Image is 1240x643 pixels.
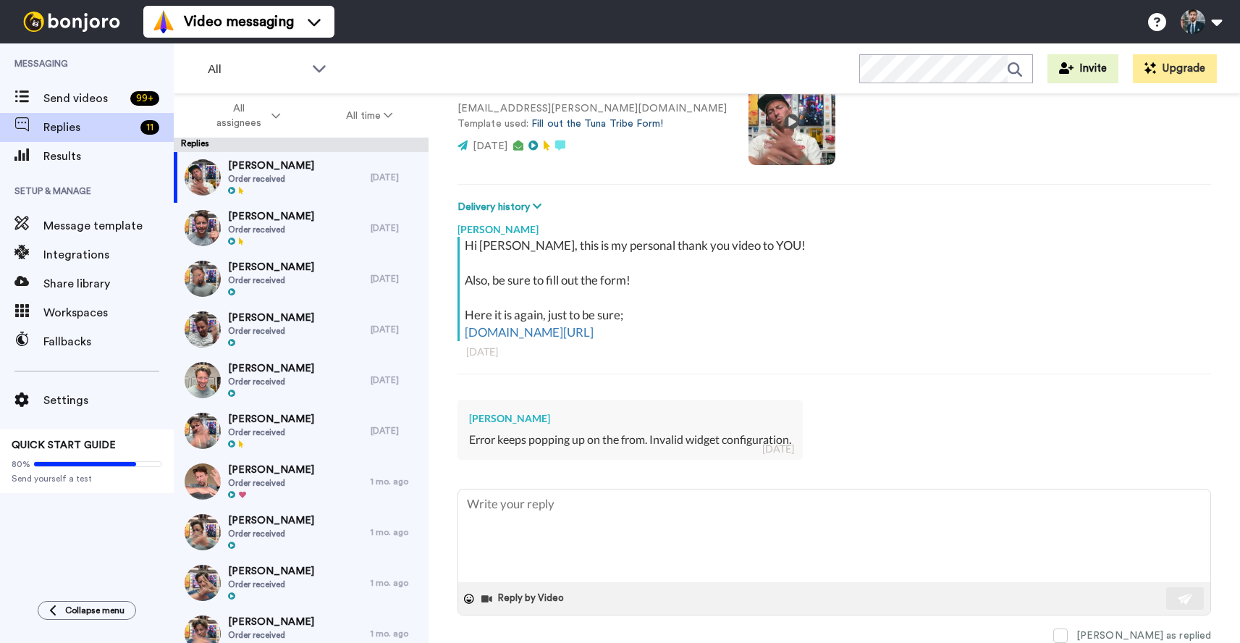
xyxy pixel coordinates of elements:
[457,199,546,215] button: Delivery history
[174,558,429,608] a: [PERSON_NAME]Order received1 mo. ago
[371,476,421,487] div: 1 mo. ago
[228,159,314,173] span: [PERSON_NAME]
[228,463,314,477] span: [PERSON_NAME]
[228,274,314,286] span: Order received
[43,148,174,165] span: Results
[43,246,174,264] span: Integrations
[371,628,421,639] div: 1 mo. ago
[371,273,421,285] div: [DATE]
[185,261,221,297] img: 6a9a39c9-6f46-4780-adc5-3521233e3964-thumb.jpg
[473,141,507,151] span: [DATE]
[43,119,135,136] span: Replies
[130,91,159,106] div: 99 +
[185,565,221,601] img: c22699c1-2a84-4c5c-bf40-85c76bf06243-thumb.jpg
[228,224,314,235] span: Order received
[1047,54,1118,83] button: Invite
[185,463,221,500] img: 218a1924-101b-4de9-9b9e-bc29af1ee245-thumb.jpg
[457,101,727,132] p: [EMAIL_ADDRESS][PERSON_NAME][DOMAIN_NAME] Template used:
[38,601,136,620] button: Collapse menu
[140,120,159,135] div: 11
[228,376,314,387] span: Order received
[469,411,791,426] div: [PERSON_NAME]
[228,361,314,376] span: [PERSON_NAME]
[12,473,162,484] span: Send yourself a test
[228,629,314,641] span: Order received
[313,103,426,129] button: All time
[762,442,794,456] div: [DATE]
[228,325,314,337] span: Order received
[185,311,221,348] img: 992c8bea-8183-4bcf-b726-6bbecd81cd2c-thumb.jpg
[371,577,421,589] div: 1 mo. ago
[12,458,30,470] span: 80%
[480,588,568,610] button: Reply by Video
[43,217,174,235] span: Message template
[1076,629,1211,643] div: [PERSON_NAME] as replied
[469,432,791,448] div: Error keeps popping up on the from. Invalid widget configuration.
[208,61,305,78] span: All
[228,564,314,579] span: [PERSON_NAME]
[185,413,221,449] img: b76c621f-87d4-473c-8975-82afd7925e75-thumb.jpg
[228,173,314,185] span: Order received
[531,119,663,129] a: Fill out the Tuna Tribe Form!
[174,203,429,253] a: [PERSON_NAME]Order received[DATE]
[174,355,429,405] a: [PERSON_NAME]Order received[DATE]
[174,507,429,558] a: [PERSON_NAME]Order received1 mo. ago
[228,528,314,539] span: Order received
[43,392,174,409] span: Settings
[152,10,175,33] img: vm-color.svg
[174,304,429,355] a: [PERSON_NAME]Order received[DATE]
[174,405,429,456] a: [PERSON_NAME]Order received[DATE]
[1178,593,1194,605] img: send-white.svg
[12,440,116,450] span: QUICK START GUIDE
[210,101,269,130] span: All assignees
[371,324,421,335] div: [DATE]
[228,615,314,629] span: [PERSON_NAME]
[43,304,174,321] span: Workspaces
[174,456,429,507] a: [PERSON_NAME]Order received1 mo. ago
[228,426,314,438] span: Order received
[184,12,294,32] span: Video messaging
[465,324,594,340] a: [DOMAIN_NAME][URL]
[457,215,1211,237] div: [PERSON_NAME]
[228,260,314,274] span: [PERSON_NAME]
[371,222,421,234] div: [DATE]
[65,605,125,616] span: Collapse menu
[228,579,314,590] span: Order received
[465,237,1207,341] div: Hi [PERSON_NAME], this is my personal thank you video to YOU! Also, be sure to fill out the form!...
[371,526,421,538] div: 1 mo. ago
[185,514,221,550] img: 5302d061-3f88-479d-87b7-4c17a7afdfb6-thumb.jpg
[185,362,221,398] img: 92b98b00-f0ad-4bf2-a318-601756449361-thumb.jpg
[228,412,314,426] span: [PERSON_NAME]
[43,275,174,293] span: Share library
[228,477,314,489] span: Order received
[174,253,429,304] a: [PERSON_NAME]Order received[DATE]
[228,311,314,325] span: [PERSON_NAME]
[371,425,421,437] div: [DATE]
[43,90,125,107] span: Send videos
[371,172,421,183] div: [DATE]
[185,210,221,246] img: da507f34-1e36-4a45-afc3-27b7e9a06fb2-thumb.jpg
[174,138,429,152] div: Replies
[1133,54,1217,83] button: Upgrade
[177,96,313,136] button: All assignees
[43,333,174,350] span: Fallbacks
[371,374,421,386] div: [DATE]
[466,345,1202,359] div: [DATE]
[228,209,314,224] span: [PERSON_NAME]
[185,159,221,196] img: aa67fb25-43fa-44b0-a93d-6fdb29e709bf-thumb.jpg
[17,12,126,32] img: bj-logo-header-white.svg
[228,513,314,528] span: [PERSON_NAME]
[174,152,429,203] a: [PERSON_NAME]Order received[DATE]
